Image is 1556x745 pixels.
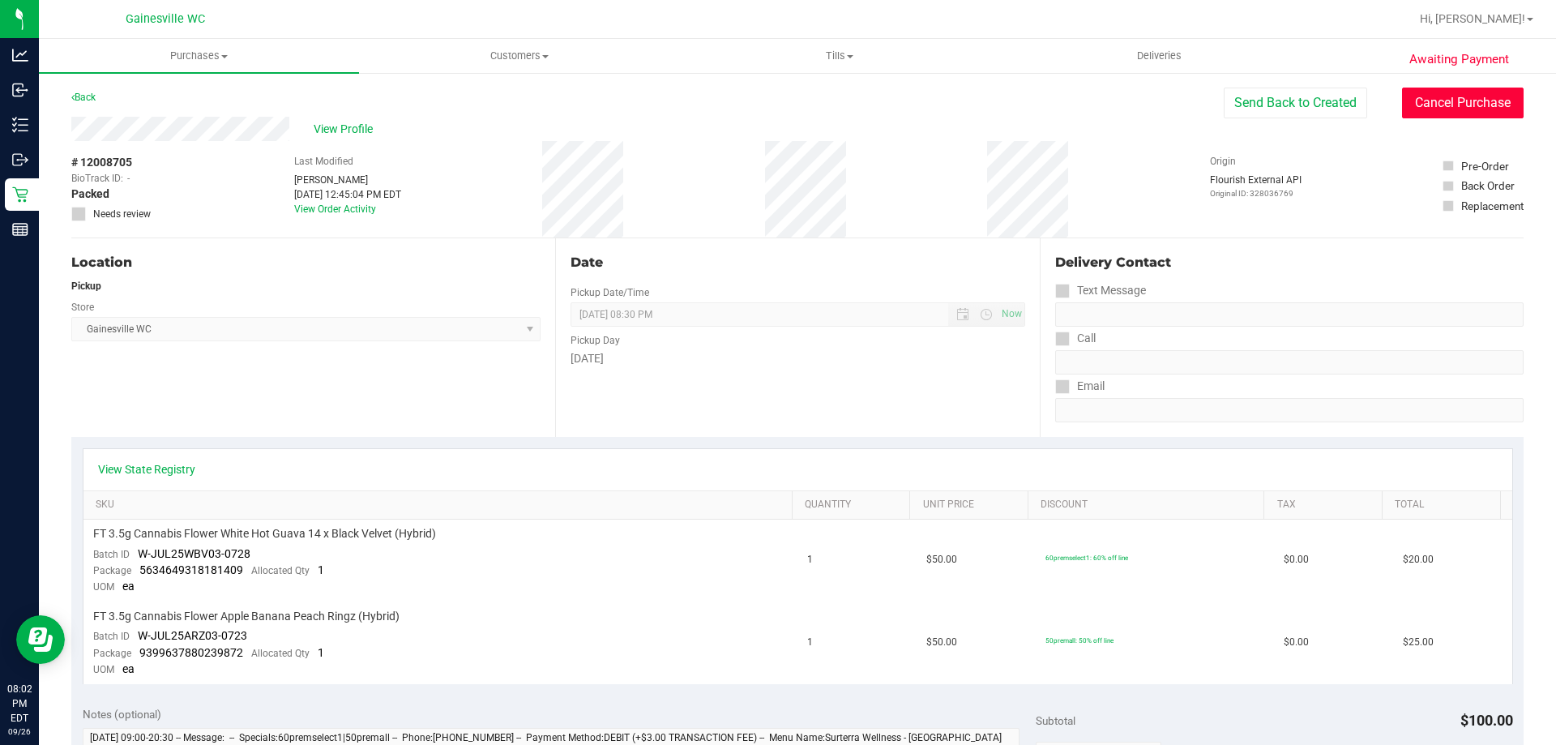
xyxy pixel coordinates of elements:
div: Back Order [1461,178,1515,194]
a: View Order Activity [294,203,376,215]
input: Format: (999) 999-9999 [1055,302,1524,327]
label: Pickup Date/Time [571,285,649,300]
span: - [127,171,130,186]
span: # 12008705 [71,154,132,171]
span: FT 3.5g Cannabis Flower Apple Banana Peach Ringz (Hybrid) [93,609,400,624]
span: Needs review [93,207,151,221]
span: Purchases [39,49,359,63]
span: ea [122,580,135,593]
span: FT 3.5g Cannabis Flower White Hot Guava 14 x Black Velvet (Hybrid) [93,526,436,542]
span: 5634649318181409 [139,563,243,576]
span: $50.00 [926,552,957,567]
span: 9399637880239872 [139,646,243,659]
a: Back [71,92,96,103]
span: Awaiting Payment [1409,50,1509,69]
iframe: Resource center [16,615,65,664]
div: [PERSON_NAME] [294,173,401,187]
span: W-JUL25WBV03-0728 [138,547,250,560]
inline-svg: Inbound [12,82,28,98]
label: Text Message [1055,279,1146,302]
p: Original ID: 328036769 [1210,187,1302,199]
span: Batch ID [93,549,130,560]
span: $20.00 [1403,552,1434,567]
div: Replacement [1461,198,1524,214]
inline-svg: Retail [12,186,28,203]
div: Delivery Contact [1055,253,1524,272]
span: ea [122,662,135,675]
span: 60premselect1: 60% off line [1045,554,1128,562]
a: Customers [359,39,679,73]
span: Gainesville WC [126,12,205,26]
a: Total [1395,499,1494,512]
span: $0.00 [1284,552,1309,567]
span: 1 [318,646,324,659]
span: $25.00 [1403,635,1434,650]
span: W-JUL25ARZ03-0723 [138,629,247,642]
a: View State Registry [98,461,195,477]
span: 50premall: 50% off line [1045,636,1114,644]
div: Location [71,253,541,272]
span: Customers [360,49,678,63]
span: Hi, [PERSON_NAME]! [1420,12,1525,25]
label: Origin [1210,154,1236,169]
a: Quantity [805,499,904,512]
label: Email [1055,375,1105,398]
span: Batch ID [93,631,130,642]
span: Package [93,565,131,576]
span: UOM [93,664,114,675]
span: Deliveries [1115,49,1203,63]
span: View Profile [314,121,378,138]
span: Notes (optional) [83,708,161,721]
div: Pre-Order [1461,158,1509,174]
p: 09/26 [7,726,32,738]
span: Allocated Qty [251,565,310,576]
inline-svg: Inventory [12,117,28,133]
a: Unit Price [923,499,1022,512]
inline-svg: Outbound [12,152,28,168]
div: Flourish External API [1210,173,1302,199]
span: BioTrack ID: [71,171,123,186]
a: SKU [96,499,785,512]
div: [DATE] [571,350,1024,367]
input: Format: (999) 999-9999 [1055,350,1524,375]
label: Last Modified [294,154,353,169]
label: Pickup Day [571,333,620,348]
inline-svg: Analytics [12,47,28,63]
inline-svg: Reports [12,221,28,238]
p: 08:02 PM EDT [7,682,32,726]
span: 1 [807,552,813,567]
a: Purchases [39,39,359,73]
span: Subtotal [1036,714,1075,727]
a: Tax [1277,499,1376,512]
span: Allocated Qty [251,648,310,659]
strong: Pickup [71,280,101,292]
span: $100.00 [1460,712,1513,729]
label: Call [1055,327,1096,350]
a: Discount [1041,499,1258,512]
div: Date [571,253,1024,272]
span: $0.00 [1284,635,1309,650]
span: Package [93,648,131,659]
a: Deliveries [999,39,1319,73]
label: Store [71,300,94,315]
span: UOM [93,581,114,593]
span: Tills [680,49,998,63]
a: Tills [679,39,999,73]
button: Send Back to Created [1224,88,1367,118]
span: 1 [807,635,813,650]
button: Cancel Purchase [1402,88,1524,118]
span: $50.00 [926,635,957,650]
span: 1 [318,563,324,576]
span: Packed [71,186,109,203]
div: [DATE] 12:45:04 PM EDT [294,187,401,202]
